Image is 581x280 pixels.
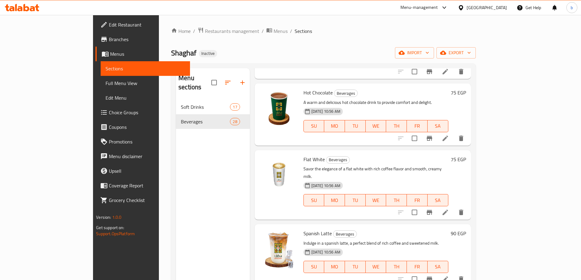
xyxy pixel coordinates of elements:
[106,80,185,87] span: Full Menu View
[109,167,185,175] span: Upsell
[436,47,476,58] button: export
[451,88,466,97] h6: 75 EGP
[345,194,366,206] button: TU
[208,76,221,89] span: Select all sections
[428,194,448,206] button: SA
[334,90,357,97] span: Beverages
[199,50,217,57] div: Inactive
[176,114,250,129] div: Beverages28
[454,205,468,220] button: delete
[96,213,111,221] span: Version:
[368,196,384,205] span: WE
[347,262,363,271] span: TU
[110,50,185,58] span: Menus
[260,155,299,194] img: Flat White
[368,122,384,130] span: WE
[407,261,428,273] button: FR
[235,75,250,90] button: Add section
[430,262,446,271] span: SA
[290,27,292,35] li: /
[95,32,190,47] a: Branches
[389,262,404,271] span: TH
[96,224,124,232] span: Get support on:
[95,120,190,134] a: Coupons
[442,135,449,142] a: Edit menu item
[327,196,343,205] span: MO
[327,262,343,271] span: MO
[442,68,449,75] a: Edit menu item
[409,262,425,271] span: FR
[171,27,476,35] nav: breadcrumb
[389,196,404,205] span: TH
[106,65,185,72] span: Sections
[262,27,264,35] li: /
[400,4,438,11] div: Menu-management
[303,239,448,247] p: Indulge in a spanish latte, a perfect blend of rich coffee and sweetened milk.
[205,27,259,35] span: Restaurants management
[101,90,190,105] a: Edit Menu
[95,149,190,164] a: Menu disclaimer
[95,164,190,178] a: Upsell
[309,108,343,114] span: [DATE] 10:56 AM
[303,99,448,106] p: A warm and delicious hot chocolate drink to provide comfort and delight.
[451,155,466,164] h6: 75 EGP
[95,134,190,149] a: Promotions
[327,122,343,130] span: MO
[230,119,239,125] span: 28
[95,193,190,207] a: Grocery Checklist
[109,197,185,204] span: Grocery Checklist
[366,194,386,206] button: WE
[303,194,325,206] button: SU
[306,122,322,130] span: SU
[422,131,437,146] button: Branch-specific-item
[454,64,468,79] button: delete
[176,100,250,114] div: Soft Drinks17
[106,94,185,101] span: Edit Menu
[109,123,185,131] span: Coupons
[109,109,185,116] span: Choice Groups
[386,194,407,206] button: TH
[389,122,404,130] span: TH
[176,97,250,131] nav: Menu sections
[109,21,185,28] span: Edit Restaurant
[407,120,428,132] button: FR
[451,229,466,238] h6: 90 EGP
[333,231,357,238] span: Beverages
[395,47,434,58] button: import
[347,122,363,130] span: TU
[109,138,185,145] span: Promotions
[178,73,211,92] h2: Menu sections
[260,88,299,127] img: Hot Chocolate
[95,178,190,193] a: Coverage Report
[400,49,429,57] span: import
[303,120,325,132] button: SU
[303,155,325,164] span: Flat White
[408,132,421,145] span: Select to update
[303,88,333,97] span: Hot Chocolate
[230,104,239,110] span: 17
[109,182,185,189] span: Coverage Report
[101,61,190,76] a: Sections
[422,205,437,220] button: Branch-specific-item
[324,261,345,273] button: MO
[430,122,446,130] span: SA
[409,196,425,205] span: FR
[101,76,190,90] a: Full Menu View
[441,49,471,57] span: export
[407,194,428,206] button: FR
[109,153,185,160] span: Menu disclaimer
[260,229,299,268] img: Spanish Latte
[366,261,386,273] button: WE
[430,196,446,205] span: SA
[324,194,345,206] button: MO
[266,27,288,35] a: Menus
[324,120,345,132] button: MO
[467,4,507,11] div: [GEOGRAPHIC_DATA]
[95,47,190,61] a: Menus
[454,131,468,146] button: delete
[422,64,437,79] button: Branch-specific-item
[571,4,573,11] span: b
[428,120,448,132] button: SA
